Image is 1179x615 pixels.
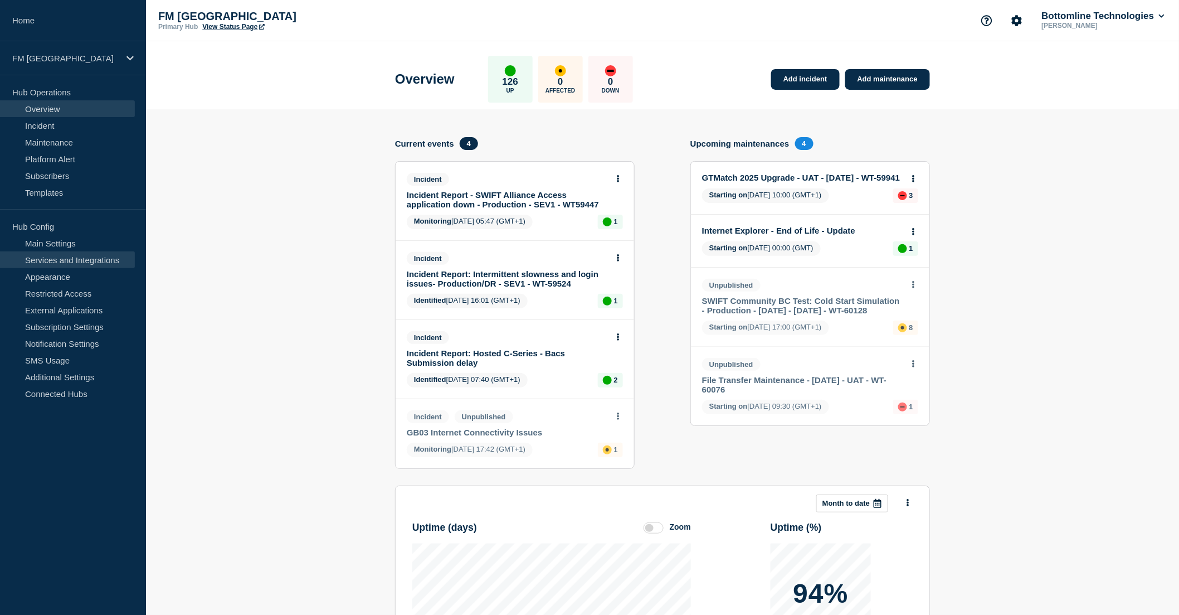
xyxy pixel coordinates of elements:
span: [DATE] 09:30 (GMT+1) [702,400,829,414]
p: Month to date [822,499,870,507]
a: Incident Report: Hosted C-Series - Bacs Submission delay [407,348,608,367]
span: Unpublished [702,358,761,371]
a: Internet Explorer - End of Life - Update [702,226,903,235]
a: File Transfer Maintenance - [DATE] - UAT - WT-60076 [702,375,903,394]
span: Starting on [709,191,748,199]
p: 94% [793,580,848,607]
a: Add maintenance [845,69,930,90]
p: 126 [503,76,518,88]
span: [DATE] 17:00 (GMT+1) [702,321,829,335]
div: affected [603,445,612,454]
div: down [605,65,616,76]
h1: Overview [395,71,455,87]
button: Account settings [1005,9,1029,32]
span: [DATE] 00:00 (GMT) [702,241,821,256]
span: Incident [407,252,449,265]
p: 1 [909,244,913,253]
p: [PERSON_NAME] [1040,22,1156,30]
span: Starting on [709,402,748,410]
div: up [603,376,612,385]
p: Up [506,88,514,94]
div: down [898,403,907,411]
h3: Uptime ( days ) [412,522,477,534]
span: Unpublished [702,279,761,292]
a: Add incident [771,69,840,90]
span: Monitoring [414,445,451,453]
span: [DATE] 17:42 (GMT+1) [407,443,533,457]
p: 1 [614,445,618,454]
p: Primary Hub [158,23,198,31]
p: 0 [608,76,613,88]
span: Identified [414,296,446,304]
span: Unpublished [455,410,513,423]
span: Identified [414,375,446,384]
span: Incident [407,331,449,344]
a: Incident Report - SWIFT Alliance Access application down - Production - SEV1 - WT59447 [407,190,608,209]
p: 8 [909,323,913,332]
div: up [603,297,612,306]
button: Support [975,9,998,32]
span: Starting on [709,244,748,252]
div: affected [555,65,566,76]
button: Bottomline Technologies [1040,11,1167,22]
p: 1 [614,217,618,226]
p: FM [GEOGRAPHIC_DATA] [158,10,381,23]
span: Starting on [709,323,748,331]
p: 3 [909,191,913,200]
p: 1 [614,297,618,305]
div: Zoom [670,522,691,531]
span: Monitoring [414,217,451,225]
a: GTMatch 2025 Upgrade - UAT - [DATE] - WT-59941 [702,173,903,182]
h4: Current events [395,139,454,148]
span: Incident [407,410,449,423]
p: Affected [545,88,575,94]
span: [DATE] 16:01 (GMT+1) [407,294,528,308]
a: GB03 Internet Connectivity Issues [407,428,608,437]
p: 0 [558,76,563,88]
span: 4 [795,137,813,150]
h4: Upcoming maintenances [690,139,790,148]
a: Incident Report: Intermittent slowness and login issues- Production/DR - SEV1 - WT-59524 [407,269,608,288]
button: Month to date [816,495,888,512]
div: up [505,65,516,76]
p: 2 [614,376,618,384]
div: up [603,217,612,226]
span: [DATE] 07:40 (GMT+1) [407,373,528,388]
div: affected [898,323,907,332]
div: down [898,191,907,200]
span: [DATE] 10:00 (GMT+1) [702,188,829,203]
a: SWIFT Community BC Test: Cold Start Simulation - Production - [DATE] - [DATE] - WT-60128 [702,296,903,315]
span: [DATE] 05:47 (GMT+1) [407,215,533,229]
a: View Status Page [202,23,264,31]
p: 1 [909,403,913,411]
div: up [898,244,907,253]
p: FM [GEOGRAPHIC_DATA] [12,54,119,63]
span: 4 [460,137,478,150]
h3: Uptime ( % ) [771,522,822,534]
p: Down [602,88,620,94]
span: Incident [407,173,449,186]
